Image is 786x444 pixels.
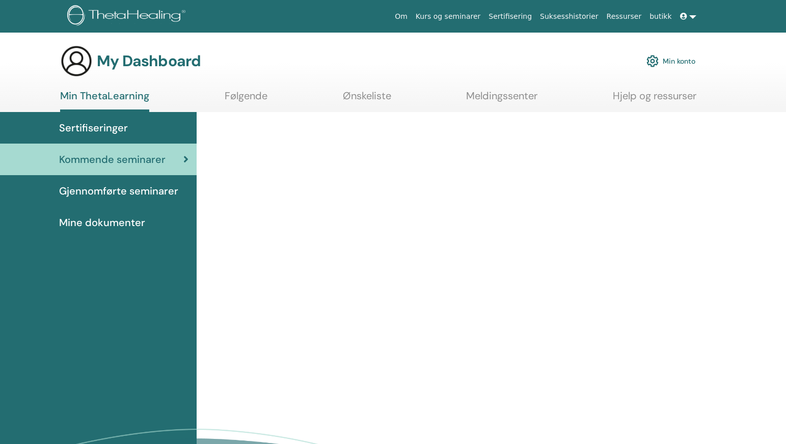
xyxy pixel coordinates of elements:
[412,7,484,26] a: Kurs og seminarer
[645,7,675,26] a: butikk
[391,7,412,26] a: Om
[646,50,695,72] a: Min konto
[343,90,391,109] a: Ønskeliste
[59,183,178,199] span: Gjennomførte seminarer
[59,152,166,167] span: Kommende seminarer
[484,7,536,26] a: Sertifisering
[536,7,603,26] a: Suksesshistorier
[59,120,128,135] span: Sertifiseringer
[59,215,145,230] span: Mine dokumenter
[646,52,659,70] img: cog.svg
[613,90,696,109] a: Hjelp og ressurser
[603,7,646,26] a: Ressurser
[225,90,267,109] a: Følgende
[60,45,93,77] img: generic-user-icon.jpg
[97,52,201,70] h3: My Dashboard
[466,90,537,109] a: Meldingssenter
[67,5,189,28] img: logo.png
[60,90,149,112] a: Min ThetaLearning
